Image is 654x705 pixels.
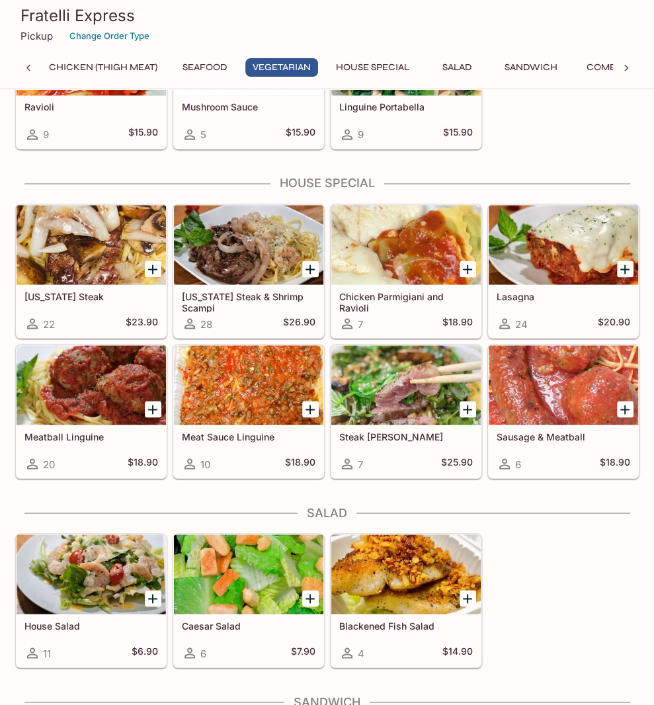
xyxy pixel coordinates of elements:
div: Meat Sauce Linguine [174,345,323,425]
button: Add Chicken Parmigiani and Ravioli [460,261,476,277]
span: 24 [515,317,528,330]
span: 6 [200,647,206,659]
button: Add Meat Sauce Linguine [302,401,319,417]
h4: House Special [15,176,639,190]
span: 7 [358,458,363,470]
h4: Salad [15,505,639,520]
span: 7 [358,317,363,330]
h5: $15.90 [286,126,315,142]
span: 5 [200,128,206,141]
h5: House Salad [24,620,158,631]
button: Add House Salad [145,590,161,606]
h5: Chicken Parmigiani and Ravioli [339,290,473,312]
button: Add Meatball Linguine [145,401,161,417]
h5: Meat Sauce Linguine [182,431,315,442]
h5: $18.90 [442,315,473,331]
h5: $18.90 [600,456,630,472]
div: Meatball Linguine [17,345,166,425]
a: Meatball Linguine20$18.90 [16,345,167,478]
button: Combo [575,58,635,77]
a: Lasagna24$20.90 [488,204,639,338]
h5: Blackened Fish Salad [339,620,473,631]
h5: $25.90 [441,456,473,472]
span: 9 [358,128,364,141]
a: Chicken Parmigiani and Ravioli7$18.90 [331,204,481,338]
span: 10 [200,458,210,470]
h5: $15.90 [128,126,158,142]
div: House Salad [17,534,166,614]
button: Add New York Steak & Shrimp Scampi [302,261,319,277]
div: Lasagna [489,205,638,284]
h5: $14.90 [442,645,473,661]
h5: Caesar Salad [182,620,315,631]
h5: Mushroom Sauce [182,101,315,112]
div: Blackened Fish Salad [331,534,481,614]
h5: $26.90 [283,315,315,331]
h5: Lasagna [497,290,630,302]
h5: $20.90 [598,315,630,331]
div: New York Steak & Shrimp Scampi [174,205,323,284]
h5: $23.90 [126,315,158,331]
a: Steak [PERSON_NAME]7$25.90 [331,345,481,478]
button: Sandwich [497,58,565,77]
h5: $6.90 [132,645,158,661]
span: 20 [43,458,55,470]
h5: $15.90 [443,126,473,142]
h5: Steak [PERSON_NAME] [339,431,473,442]
h5: Ravioli [24,101,158,112]
button: Salad [427,58,487,77]
div: Sausage & Meatball [489,345,638,425]
div: New York Steak [17,205,166,284]
div: Linguine Portabella [331,16,481,95]
div: Ravioli [17,16,166,95]
div: Caesar Salad [174,534,323,614]
a: House Salad11$6.90 [16,534,167,667]
p: Pickup [20,30,53,42]
h5: Sausage & Meatball [497,431,630,442]
button: Chicken (Thigh Meat) [42,58,165,77]
button: Add Lasagna [617,261,634,277]
h5: $7.90 [291,645,315,661]
button: House Special [329,58,417,77]
span: 4 [358,647,364,659]
div: Chicken Parmigiani and Ravioli [331,205,481,284]
span: 11 [43,647,51,659]
button: Seafood [175,58,235,77]
h5: [US_STATE] Steak [24,290,158,302]
h5: [US_STATE] Steak & Shrimp Scampi [182,290,315,312]
a: [US_STATE] Steak22$23.90 [16,204,167,338]
span: 28 [200,317,212,330]
button: Add Steak Basilio [460,401,476,417]
span: 6 [515,458,521,470]
button: Add Blackened Fish Salad [460,590,476,606]
button: Add New York Steak [145,261,161,277]
a: Blackened Fish Salad4$14.90 [331,534,481,667]
button: Add Caesar Salad [302,590,319,606]
a: Caesar Salad6$7.90 [173,534,324,667]
a: Sausage & Meatball6$18.90 [488,345,639,478]
h5: $18.90 [128,456,158,472]
h5: Meatball Linguine [24,431,158,442]
div: Mushroom Sauce [174,16,323,95]
button: Add Sausage & Meatball [617,401,634,417]
h3: Fratelli Express [20,5,634,26]
button: Vegetarian [245,58,318,77]
a: [US_STATE] Steak & Shrimp Scampi28$26.90 [173,204,324,338]
div: Steak Basilio [331,345,481,425]
h5: $18.90 [285,456,315,472]
h5: Linguine Portabella [339,101,473,112]
button: Change Order Type [63,26,155,46]
a: Meat Sauce Linguine10$18.90 [173,345,324,478]
span: 9 [43,128,49,141]
span: 22 [43,317,55,330]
